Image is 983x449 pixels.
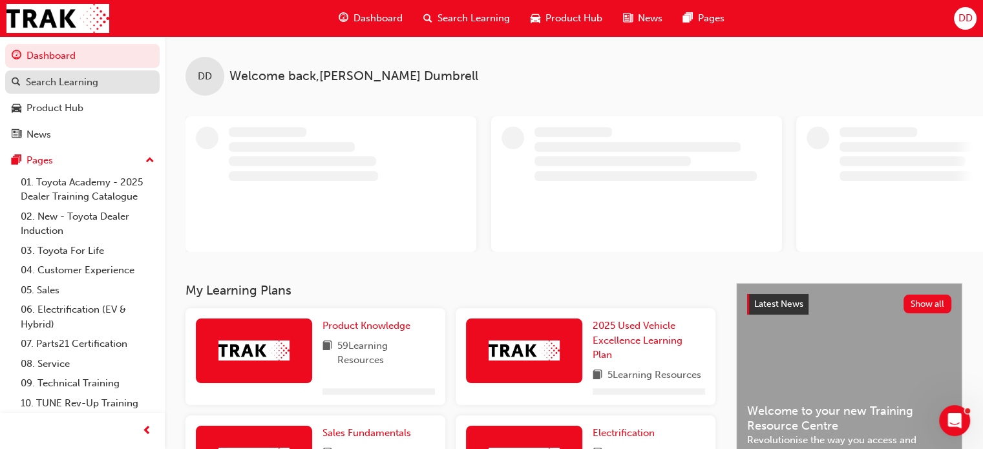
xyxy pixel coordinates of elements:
span: car-icon [531,10,540,26]
a: guage-iconDashboard [328,5,413,32]
span: search-icon [423,10,432,26]
span: book-icon [593,368,602,384]
a: 05. Sales [16,280,160,300]
div: Search Learning [26,75,98,90]
span: news-icon [12,129,21,141]
a: 10. TUNE Rev-Up Training [16,393,160,413]
button: DashboardSearch LearningProduct HubNews [5,41,160,149]
a: 08. Service [16,354,160,374]
span: prev-icon [142,423,152,439]
a: 03. Toyota For Life [16,241,160,261]
button: Pages [5,149,160,172]
span: News [638,11,662,26]
span: Welcome to your new Training Resource Centre [747,404,951,433]
h3: My Learning Plans [185,283,715,298]
a: 2025 Used Vehicle Excellence Learning Plan [593,318,705,362]
div: Pages [26,153,53,168]
span: Dashboard [354,11,403,26]
span: Product Hub [545,11,602,26]
a: Search Learning [5,70,160,94]
a: 07. Parts21 Certification [16,334,160,354]
a: Latest NewsShow all [747,294,951,315]
span: up-icon [145,152,154,169]
span: pages-icon [683,10,693,26]
a: Electrification [593,426,660,441]
a: 06. Electrification (EV & Hybrid) [16,300,160,334]
a: search-iconSearch Learning [413,5,520,32]
span: pages-icon [12,155,21,167]
a: News [5,123,160,147]
img: Trak [218,340,290,360]
span: search-icon [12,77,21,89]
a: Sales Fundamentals [322,426,416,441]
span: DD [958,11,972,26]
span: Electrification [593,427,655,439]
span: guage-icon [12,50,21,62]
a: 09. Technical Training [16,373,160,393]
span: news-icon [623,10,633,26]
img: Trak [6,4,109,33]
a: 01. Toyota Academy - 2025 Dealer Training Catalogue [16,172,160,207]
span: book-icon [322,339,332,368]
a: Product Knowledge [322,318,416,333]
span: car-icon [12,103,21,114]
span: Pages [698,11,724,26]
span: 5 Learning Resources [608,368,701,384]
span: 2025 Used Vehicle Excellence Learning Plan [593,320,682,360]
button: DD [954,7,977,30]
span: Welcome back , [PERSON_NAME] Dumbrell [229,69,478,84]
span: 59 Learning Resources [337,339,435,368]
a: car-iconProduct Hub [520,5,613,32]
button: Show all [904,295,952,313]
a: 04. Customer Experience [16,260,160,280]
iframe: Intercom live chat [939,405,970,436]
span: Product Knowledge [322,320,410,331]
a: 02. New - Toyota Dealer Induction [16,207,160,241]
a: Dashboard [5,44,160,68]
span: Sales Fundamentals [322,427,411,439]
a: news-iconNews [613,5,673,32]
div: Product Hub [26,101,83,116]
span: guage-icon [339,10,348,26]
img: Trak [489,340,560,360]
a: pages-iconPages [673,5,735,32]
span: Search Learning [438,11,510,26]
div: News [26,127,51,142]
span: Latest News [754,298,803,309]
a: Product Hub [5,96,160,120]
span: DD [198,69,212,84]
